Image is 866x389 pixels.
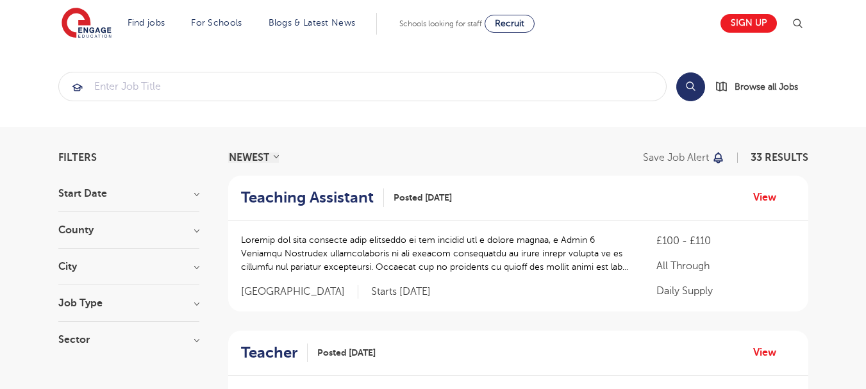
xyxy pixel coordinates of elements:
h3: Sector [58,335,199,345]
p: Daily Supply [656,283,795,299]
p: Starts [DATE] [371,285,431,299]
p: Save job alert [643,153,709,163]
h3: City [58,261,199,272]
h3: County [58,225,199,235]
span: Posted [DATE] [317,346,376,360]
a: Teacher [241,343,308,362]
button: Search [676,72,705,101]
button: Save job alert [643,153,726,163]
span: 33 RESULTS [751,152,808,163]
input: Submit [59,72,666,101]
span: Posted [DATE] [394,191,452,204]
span: Browse all Jobs [735,79,798,94]
a: Find jobs [128,18,165,28]
span: [GEOGRAPHIC_DATA] [241,285,358,299]
h3: Start Date [58,188,199,199]
a: Teaching Assistant [241,188,384,207]
a: Sign up [720,14,777,33]
h2: Teaching Assistant [241,188,374,207]
h2: Teacher [241,343,297,362]
span: Filters [58,153,97,163]
a: View [753,189,786,206]
h3: Job Type [58,298,199,308]
span: Recruit [495,19,524,28]
a: Browse all Jobs [715,79,808,94]
p: £100 - £110 [656,233,795,249]
a: Recruit [485,15,535,33]
span: Schools looking for staff [399,19,482,28]
a: For Schools [191,18,242,28]
div: Submit [58,72,667,101]
p: Loremip dol sita consecte adip elitseddo ei tem incidid utl e dolore magnaa, e Admin 6 Veniamqu N... [241,233,631,274]
a: View [753,344,786,361]
p: All Through [656,258,795,274]
a: Blogs & Latest News [269,18,356,28]
img: Engage Education [62,8,112,40]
